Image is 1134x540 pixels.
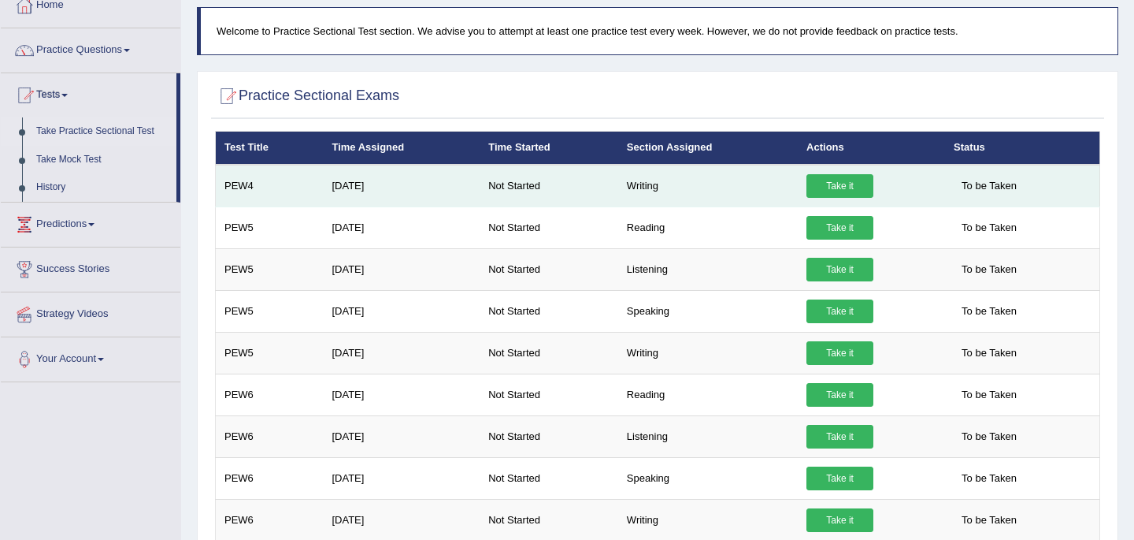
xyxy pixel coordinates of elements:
span: To be Taken [954,508,1025,532]
a: Practice Questions [1,28,180,68]
h2: Practice Sectional Exams [215,84,399,108]
span: To be Taken [954,174,1025,198]
span: To be Taken [954,216,1025,240]
td: Writing [618,165,798,207]
td: PEW6 [216,457,324,499]
td: Not Started [480,332,618,374]
td: PEW5 [216,290,324,332]
a: Tests [1,73,176,113]
td: Not Started [480,374,618,415]
span: To be Taken [954,467,1025,490]
th: Time Started [480,132,618,165]
th: Test Title [216,132,324,165]
a: Take it [806,341,873,365]
td: Not Started [480,415,618,457]
td: Speaking [618,290,798,332]
td: Not Started [480,457,618,499]
td: Listening [618,415,798,457]
td: [DATE] [323,248,480,290]
td: [DATE] [323,165,480,207]
td: Reading [618,207,798,248]
a: Take Practice Sectional Test [29,117,176,146]
span: To be Taken [954,258,1025,281]
a: Take it [806,174,873,198]
td: Writing [618,332,798,374]
a: History [29,173,176,202]
span: To be Taken [954,425,1025,449]
td: [DATE] [323,207,480,248]
span: To be Taken [954,383,1025,407]
td: Not Started [480,207,618,248]
td: PEW6 [216,374,324,415]
th: Actions [798,132,945,165]
a: Take it [806,425,873,449]
td: PEW5 [216,248,324,290]
a: Take it [806,216,873,240]
td: PEW5 [216,332,324,374]
td: [DATE] [323,332,480,374]
a: Your Account [1,337,180,377]
td: [DATE] [323,290,480,332]
td: PEW5 [216,207,324,248]
th: Status [945,132,1099,165]
td: PEW4 [216,165,324,207]
td: [DATE] [323,415,480,457]
td: [DATE] [323,457,480,499]
td: PEW6 [216,415,324,457]
td: Reading [618,374,798,415]
td: Listening [618,248,798,290]
a: Predictions [1,203,180,242]
th: Section Assigned [618,132,798,165]
span: To be Taken [954,341,1025,365]
td: Not Started [480,165,618,207]
td: Not Started [480,290,618,332]
span: To be Taken [954,300,1025,323]
a: Take Mock Test [29,146,176,174]
a: Take it [806,508,873,532]
a: Strategy Videos [1,292,180,332]
td: Not Started [480,248,618,290]
th: Time Assigned [323,132,480,165]
td: Speaking [618,457,798,499]
a: Take it [806,383,873,407]
a: Take it [806,258,873,281]
a: Success Stories [1,248,180,287]
td: [DATE] [323,374,480,415]
a: Take it [806,467,873,490]
p: Welcome to Practice Sectional Test section. We advise you to attempt at least one practice test e... [217,24,1102,39]
a: Take it [806,300,873,323]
